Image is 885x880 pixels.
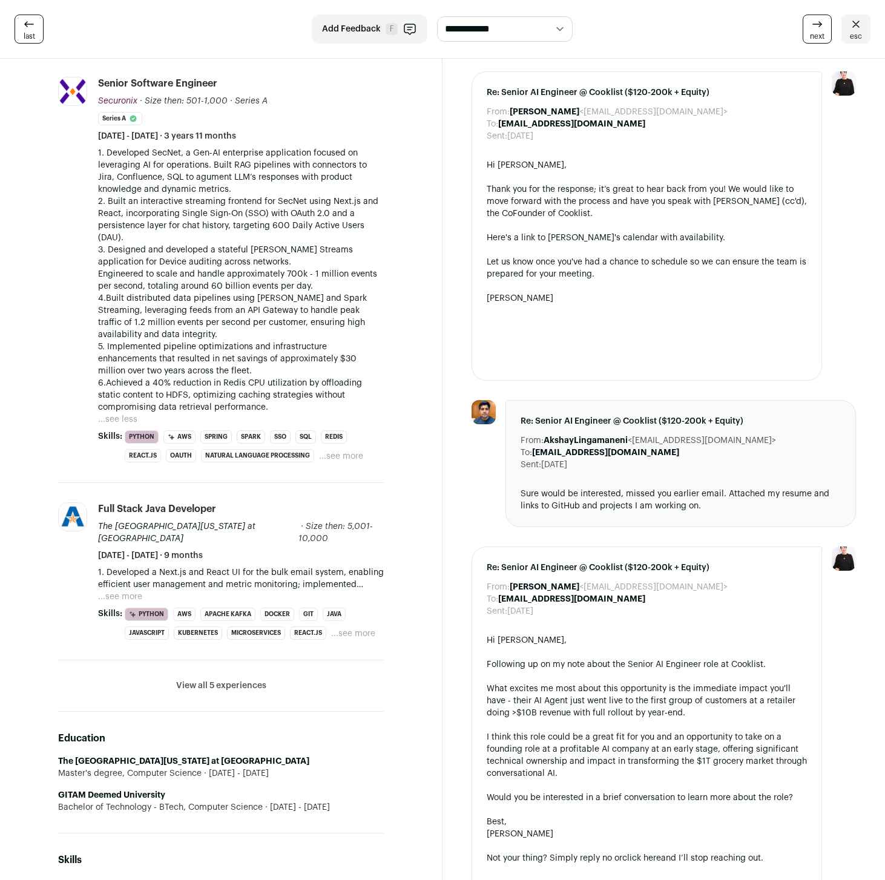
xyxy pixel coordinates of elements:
span: [DATE] - [DATE] [202,767,269,780]
div: [PERSON_NAME] [487,828,807,840]
span: Add Feedback [322,23,381,35]
li: React.js [290,626,326,640]
li: Kubernetes [174,626,222,640]
a: last [15,15,44,44]
a: next [803,15,832,44]
div: [PERSON_NAME] [487,292,807,304]
b: AkshayLingamaneni [544,436,628,445]
span: [DATE] - [DATE] [263,801,330,813]
button: ...see more [319,450,363,462]
span: [DATE] - [DATE] · 9 months [98,550,203,562]
dd: <[EMAIL_ADDRESS][DOMAIN_NAME]> [510,106,728,118]
p: 2. Built an interactive streaming frontend for SecNet using Next.js and React, incorporating Sing... [98,195,384,244]
b: [PERSON_NAME] [510,583,579,591]
dt: From: [487,106,510,118]
div: I think this role could be a great fit for you and an opportunity to take on a founding role at a... [487,731,807,780]
dd: [DATE] [541,459,567,471]
div: Full Stack Java Developer [98,502,216,516]
span: Skills: [98,430,122,442]
span: Re: Senior AI Engineer @ Cooklist ($120-200k + Equity) [521,415,841,427]
dt: From: [521,435,544,447]
dd: <[EMAIL_ADDRESS][DOMAIN_NAME]> [510,581,728,593]
strong: GITAM Deemed University [58,791,165,800]
span: Re: Senior AI Engineer @ Cooklist ($120-200k + Equity) [487,562,807,574]
li: React.js [125,449,161,462]
span: [DATE] - [DATE] · 3 years 11 months [98,130,236,142]
li: Apache Kafka [200,608,255,621]
li: Series A [98,112,142,125]
img: 5e159dbfef36801a757b39180880f36def2a23937743d22aba92f6b7d4daf73c.jpg [472,400,496,424]
span: · [230,95,232,107]
p: 1. Developed SecNet, a Gen-AI enterprise application focused on leveraging AI for operations. Bui... [98,147,384,195]
li: SSO [270,430,291,444]
dt: To: [487,118,498,130]
div: Let us know once you've had a chance to schedule so we can ensure the team is prepared for your m... [487,256,807,280]
span: Securonix [98,97,137,105]
div: Thank you for the response; it’s great to hear back from you! We would like to move forward with ... [487,183,807,220]
b: [EMAIL_ADDRESS][DOMAIN_NAME] [532,448,679,457]
strong: The [GEOGRAPHIC_DATA][US_STATE] at [GEOGRAPHIC_DATA] [58,757,309,766]
li: Java [323,608,346,621]
a: Here's a link to [PERSON_NAME]'s calendar with availability. [487,234,725,242]
p: 1. Developed a Next.js and React UI for the bulk email system, enabling efficient user management... [98,566,384,591]
div: Hi [PERSON_NAME], [487,634,807,646]
dt: From: [487,581,510,593]
li: OAuth [166,449,196,462]
li: Natural Language Processing [201,449,314,462]
li: Python [125,608,168,621]
span: Skills: [98,608,122,620]
li: AWS [163,430,196,444]
p: 3. Designed and developed a stateful [PERSON_NAME] Streams application for Device auditing across... [98,244,384,292]
span: · Size then: 5,001-10,000 [298,522,373,543]
h2: Education [58,731,384,746]
dt: Sent: [487,605,507,617]
b: [EMAIL_ADDRESS][DOMAIN_NAME] [498,595,645,603]
div: Best, [487,816,807,828]
button: Add Feedback F [312,15,427,44]
a: esc [841,15,870,44]
span: Series A [235,97,268,105]
dt: Sent: [521,459,541,471]
li: Docker [260,608,294,621]
dd: [DATE] [507,605,533,617]
div: Not your thing? Simply reply no or and I’ll stop reaching out. [487,852,807,864]
div: Would you be interested in a brief conversation to learn more about the role? [487,792,807,804]
li: Spark [237,430,265,444]
button: View all 5 experiences [176,680,266,692]
p: 6.Achieved a 40% reduction in Redis CPU utilization by offloading static content to HDFS, optimiz... [98,377,384,413]
span: F [386,23,398,35]
p: 4.Built distributed data pipelines using [PERSON_NAME] and Spark Streaming, leveraging feeds from... [98,292,384,341]
span: · Size then: 501-1,000 [140,97,228,105]
div: Bachelor of Technology - BTech, Computer Science [58,801,384,813]
div: Sure would be interested, missed you earlier email. Attached my resume and links to GitHub and pr... [521,488,841,512]
dt: To: [487,593,498,605]
div: Following up on my note about the Senior AI Engineer role at Cooklist. [487,658,807,671]
img: 9240684-medium_jpg [832,547,856,571]
dd: <[EMAIL_ADDRESS][DOMAIN_NAME]> [544,435,776,447]
li: AWS [173,608,196,621]
div: Senior Software Engineer [98,77,217,90]
button: ...see more [98,591,142,603]
img: dfc479e9513b7f46ba1eb9200a9a16d7d42440f0fcd5dd8372f9f8940bacfa9a.jpg [59,77,87,105]
span: next [810,31,824,41]
span: The [GEOGRAPHIC_DATA][US_STATE] at [GEOGRAPHIC_DATA] [98,522,255,543]
dt: To: [521,447,532,459]
h2: Skills [58,853,384,867]
li: Git [299,608,318,621]
li: JavaScript [125,626,169,640]
li: Microservices [227,626,285,640]
span: Re: Senior AI Engineer @ Cooklist ($120-200k + Equity) [487,87,807,99]
li: SQL [295,430,316,444]
span: last [24,31,35,41]
dt: Sent: [487,130,507,142]
div: What excites me most about this opportunity is the immediate impact you'll have - their AI Agent ... [487,683,807,719]
dd: [DATE] [507,130,533,142]
li: Spring [200,430,232,444]
a: click here [622,854,661,862]
p: 5. Implemented pipeline optimizations and infrastructure enhancements that resulted in net saving... [98,341,384,377]
b: [EMAIL_ADDRESS][DOMAIN_NAME] [498,120,645,128]
button: ...see less [98,413,137,425]
img: 59eed7cc4f84db9a6d0a5affef04f56c9f53436fe0eff40e5beb0e49fa72d520.jpg [59,503,87,531]
button: ...see more [331,628,375,640]
img: 9240684-medium_jpg [832,71,856,96]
